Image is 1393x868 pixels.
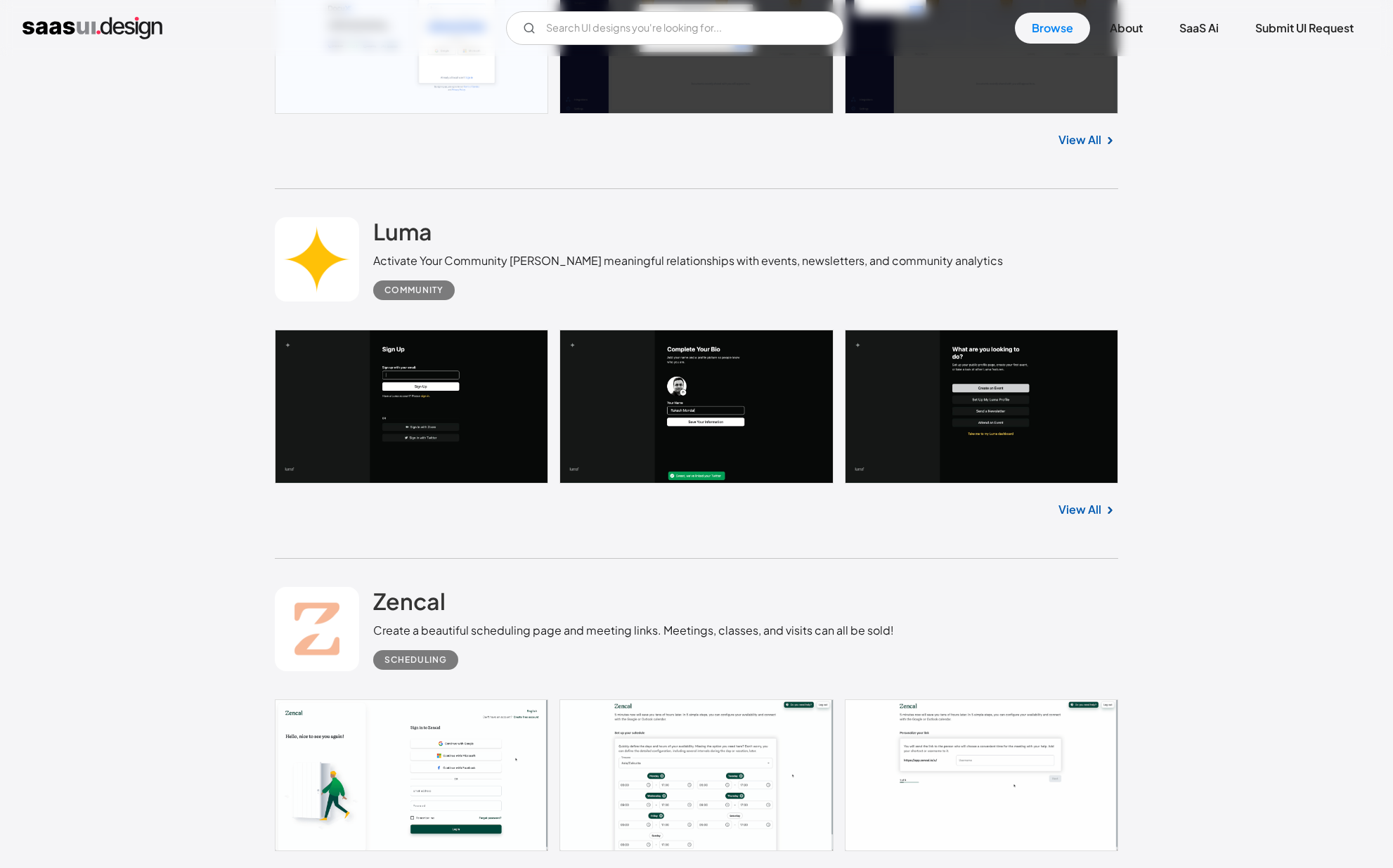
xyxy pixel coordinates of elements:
[1058,131,1101,148] a: View All
[1162,13,1236,44] a: SaaS Ai
[373,217,432,252] a: Luma
[1015,13,1090,44] a: Browse
[1238,13,1371,44] a: Submit UI Request
[384,282,443,299] div: Community
[384,652,447,668] div: Scheduling
[373,622,894,639] div: Create a beautiful scheduling page and meeting links. Meetings, classes, and visits can all be sold!
[506,11,843,45] input: Search UI designs you're looking for...
[373,587,446,622] a: Zencal
[373,252,1003,269] div: Activate Your Community [PERSON_NAME] meaningful relationships with events, newsletters, and comm...
[506,11,843,45] form: Email Form
[373,217,432,245] h2: Luma
[1093,13,1160,44] a: About
[373,587,446,615] h2: Zencal
[1058,501,1101,518] a: View All
[22,17,162,39] a: home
